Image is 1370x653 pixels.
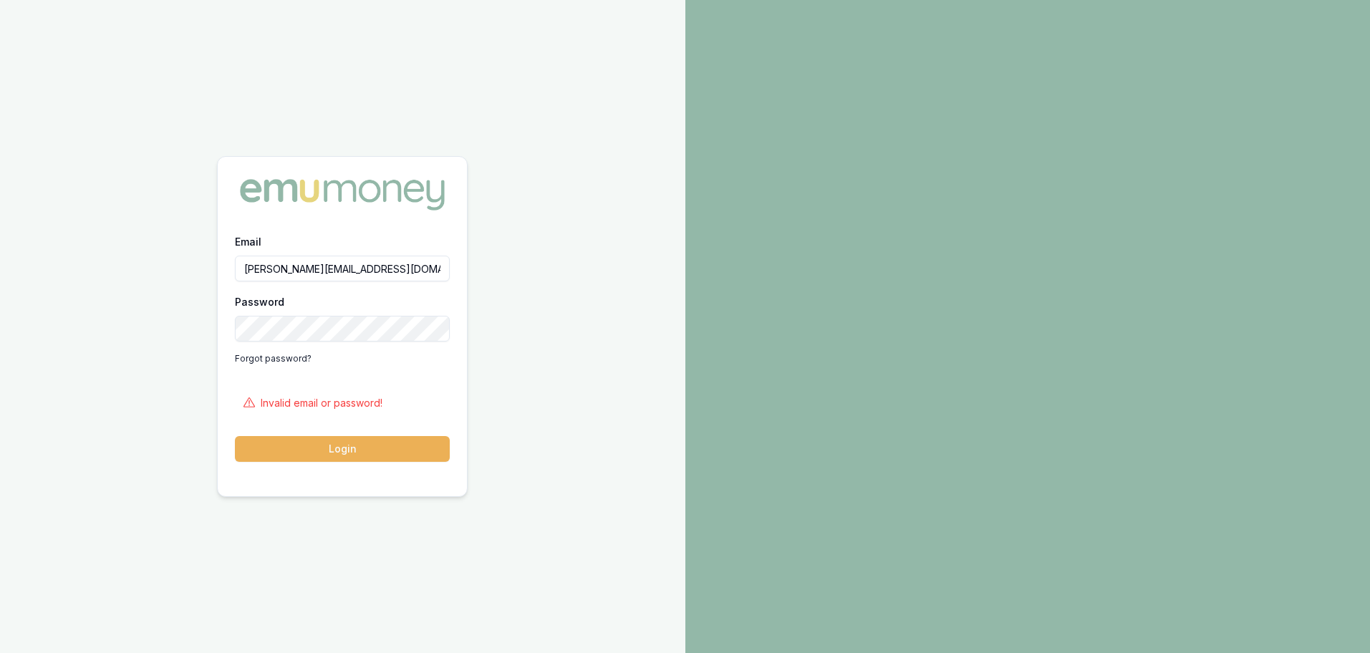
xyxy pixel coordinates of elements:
img: Emu Money [235,174,450,216]
button: Login [235,436,450,462]
label: Email [235,236,261,248]
a: Forgot password? [235,347,312,370]
p: Invalid email or password! [261,396,382,410]
label: Password [235,296,284,308]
